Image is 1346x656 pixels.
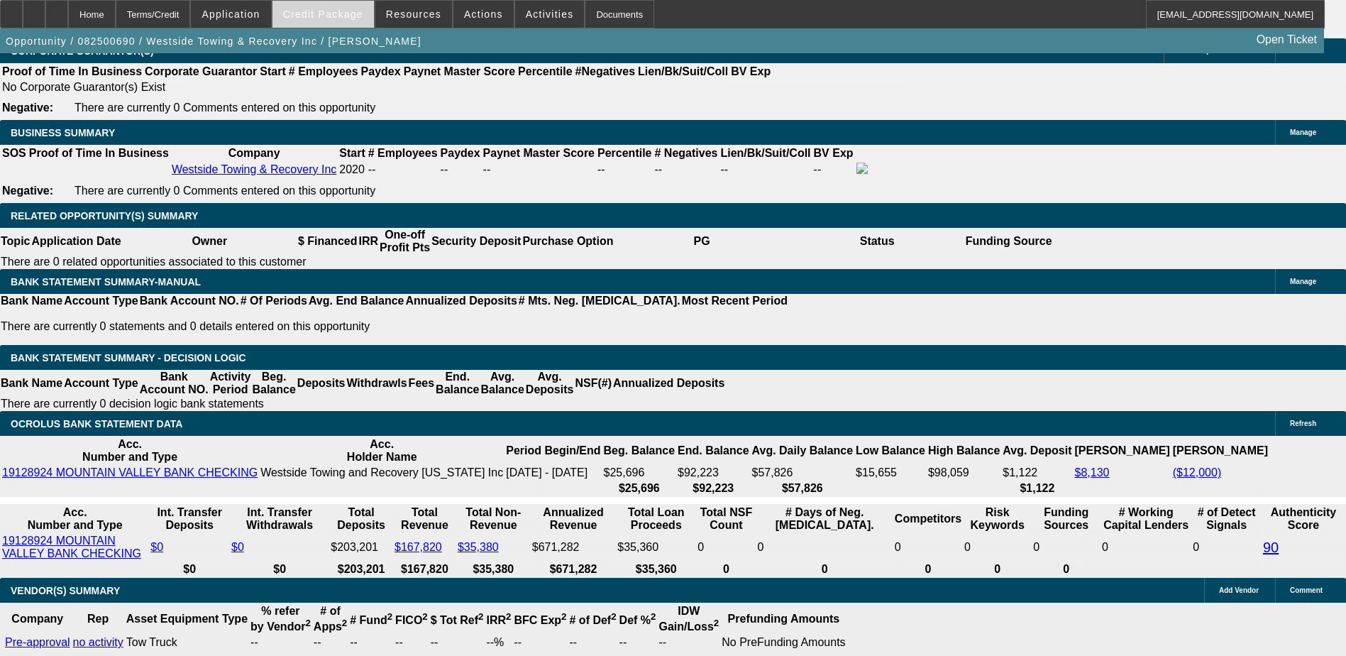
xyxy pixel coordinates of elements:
b: Company [228,147,280,159]
span: BUSINESS SUMMARY [11,127,115,138]
td: Westside Towing and Recovery [US_STATE] Inc [260,466,504,480]
b: Lien/Bk/Suit/Coll [720,147,810,159]
th: Most Recent Period [681,294,788,308]
th: 0 [697,562,755,576]
th: $203,201 [330,562,392,576]
span: Bank Statement Summary - Decision Logic [11,352,246,363]
td: 0 [1032,534,1100,561]
b: Paynet Master Score [404,65,515,77]
th: Sum of the Total NSF Count and Total Overdraft Fee Count from Ocrolus [697,505,755,532]
td: -- [719,162,811,177]
span: Activities [526,9,574,20]
b: Percentile [518,65,572,77]
th: Total Loan Proceeds [617,505,695,532]
button: Actions [453,1,514,28]
b: Paydex [441,147,480,159]
div: No PreFunding Amounts [722,636,845,649]
b: Paydex [361,65,401,77]
th: Total Deposits [330,505,392,532]
span: RELATED OPPORTUNITY(S) SUMMARY [11,210,198,222]
a: 19128924 MOUNTAIN VALLEY BANK CHECKING [2,535,141,559]
td: -- [813,162,854,177]
th: Low Balance [855,437,926,464]
th: # of Detect Signals [1192,505,1261,532]
th: Activity Period [209,370,252,397]
th: IRR [358,228,379,255]
button: Resources [375,1,452,28]
th: Deposits [297,370,346,397]
b: Start [260,65,285,77]
sup: 2 [305,618,310,628]
b: Asset Equipment Type [126,613,248,625]
div: -- [483,163,595,176]
a: Pre-approval [5,636,70,648]
sup: 2 [651,611,656,622]
td: No Corporate Guarantor(s) Exist [1,80,777,94]
div: -- [655,163,718,176]
span: -- [368,163,376,175]
a: no activity [73,636,123,648]
b: Rep [87,613,109,625]
th: 0 [757,562,893,576]
b: # of Def [570,614,617,626]
td: 0 [697,534,755,561]
span: Refresh [1290,420,1316,427]
td: $57,826 [751,466,854,480]
th: Funding Sources [1032,505,1100,532]
th: Avg. Deposit [1002,437,1072,464]
b: Def % [619,614,656,626]
a: $167,820 [395,541,442,553]
th: Avg. Balance [480,370,524,397]
sup: 2 [714,618,719,628]
td: Tow Truck [126,635,248,650]
th: Security Deposit [431,228,522,255]
th: $35,360 [617,562,695,576]
b: # Employees [289,65,358,77]
button: Application [191,1,270,28]
th: Annualized Deposits [612,370,725,397]
th: Application Date [31,228,121,255]
a: 19128924 MOUNTAIN VALLEY BANK CHECKING [2,466,258,479]
span: There are currently 0 Comments entered on this opportunity [75,102,375,114]
b: Company [11,613,63,625]
span: Manage [1290,129,1316,136]
b: BV Exp [731,65,771,77]
div: -- [597,163,651,176]
th: [PERSON_NAME] [1172,437,1269,464]
td: $98,059 [927,466,1000,480]
a: 90 [1263,540,1279,555]
b: # Employees [368,147,438,159]
span: Credit Package [283,9,363,20]
th: Fees [408,370,435,397]
th: Authenticity Score [1262,505,1345,532]
th: Proof of Time In Business [1,65,143,79]
th: $92,223 [677,481,749,496]
td: $25,696 [603,466,675,480]
th: PG [614,228,789,255]
a: Westside Towing & Recovery Inc [172,163,336,175]
td: -- [513,635,567,650]
a: Open Ticket [1251,28,1323,52]
th: Risk Keywords [964,505,1031,532]
th: Int. Transfer Deposits [150,505,229,532]
b: $ Tot Ref [431,614,484,626]
th: $25,696 [603,481,675,496]
th: Bank Account NO. [139,370,209,397]
th: $1,122 [1002,481,1072,496]
td: -- [250,635,311,650]
td: -- [658,635,719,650]
th: Status [790,228,965,255]
p: There are currently 0 statements and 0 details entered on this opportunity [1,320,788,333]
th: Annualized Revenue [531,505,616,532]
div: $671,282 [532,541,615,554]
b: # of Apps [314,605,347,633]
th: Competitors [894,505,962,532]
b: Percentile [597,147,651,159]
th: Period Begin/End [505,437,601,464]
th: Acc. Holder Name [260,437,504,464]
th: [PERSON_NAME] [1074,437,1170,464]
th: Total Revenue [394,505,456,532]
td: 0 [894,534,962,561]
td: --% [485,635,512,650]
th: Int. Transfer Withdrawals [231,505,329,532]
